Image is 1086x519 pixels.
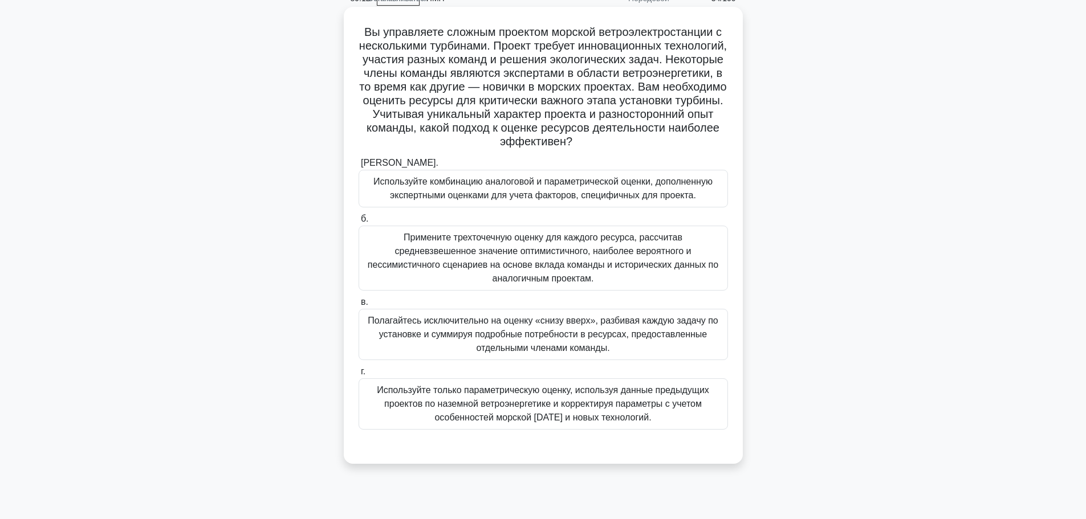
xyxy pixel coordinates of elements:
font: Вы управляете сложным проектом морской ветроэлектростанции с несколькими турбинами. Проект требуе... [359,26,727,148]
font: [PERSON_NAME]. [361,158,438,167]
font: Используйте комбинацию аналоговой и параметрической оценки, дополненную экспертными оценками для ... [373,177,713,200]
font: Примените трехточечную оценку для каждого ресурса, рассчитав средневзвешенное значение оптимистич... [368,232,718,283]
font: в. [361,297,368,307]
font: Используйте только параметрическую оценку, используя данные предыдущих проектов по наземной ветро... [377,385,709,422]
font: б. [361,214,369,223]
font: Полагайтесь исключительно на оценку «снизу вверх», разбивая каждую задачу по установке и суммируя... [368,316,718,353]
font: г. [361,366,365,376]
